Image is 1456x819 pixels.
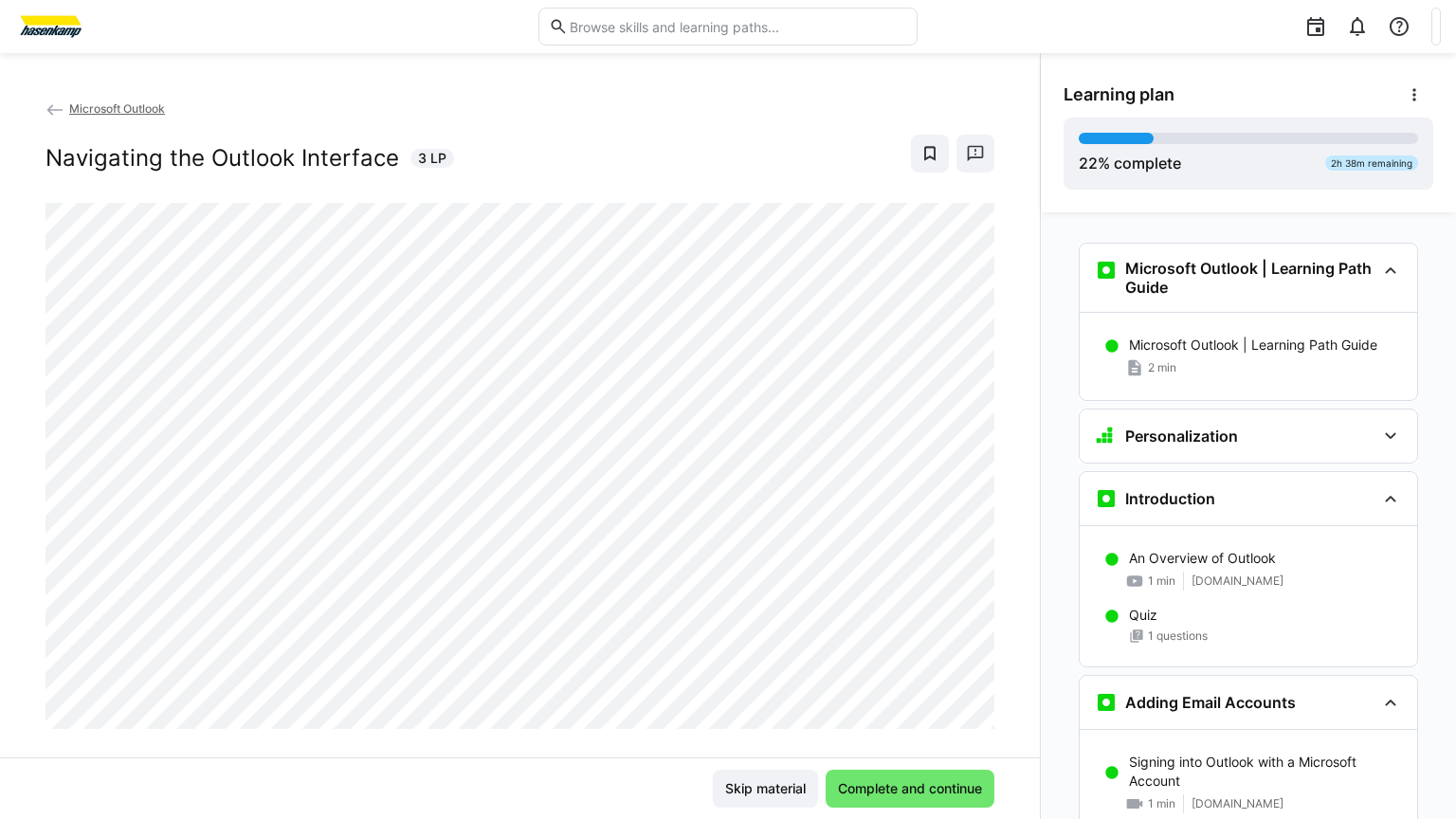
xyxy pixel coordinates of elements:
[1064,84,1174,105] span: Learning plan
[1148,573,1175,589] span: 1 min
[1129,549,1276,568] p: An Overview of Outlook
[1192,573,1283,589] span: [DOMAIN_NAME]
[1192,796,1283,811] span: [DOMAIN_NAME]
[713,770,818,808] button: Skip material
[1148,628,1208,644] span: 1 questions
[45,101,165,116] a: Microsoft Outlook
[418,149,446,168] span: 3 LP
[69,101,165,116] span: Microsoft Outlook
[1129,606,1157,625] p: Quiz
[1125,427,1238,446] h3: Personalization
[835,779,985,798] span: Complete and continue
[1079,152,1181,174] div: % complete
[1148,360,1176,375] span: 2 min
[1125,259,1375,297] h3: Microsoft Outlook | Learning Path Guide
[45,144,399,173] h2: Navigating the Outlook Interface
[1079,154,1098,173] span: 22
[568,18,907,35] input: Browse skills and learning paths...
[1129,336,1377,355] p: Microsoft Outlook | Learning Path Guide
[1125,489,1215,508] h3: Introduction
[1125,693,1296,712] h3: Adding Email Accounts
[1325,155,1418,171] div: 2h 38m remaining
[722,779,809,798] span: Skip material
[826,770,994,808] button: Complete and continue
[1148,796,1175,811] span: 1 min
[1129,753,1402,791] p: Signing into Outlook with a Microsoft Account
